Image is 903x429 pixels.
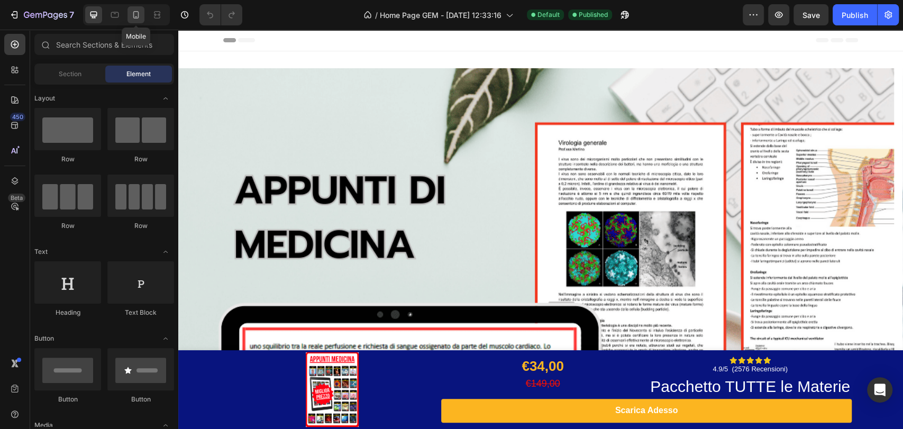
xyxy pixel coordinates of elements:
div: Button [34,395,101,404]
span: Save [802,11,820,20]
div: €34,00 [263,327,466,347]
div: 450 [10,113,25,121]
p: Pacchetto TUTTE le Materie [472,346,672,367]
div: €149,00 [263,347,466,361]
span: Element [126,69,151,79]
span: Toggle open [157,243,174,260]
button: Publish [833,4,877,25]
div: Row [34,221,101,231]
span: Toggle open [157,330,174,347]
button: Save [793,4,828,25]
span: Toggle open [157,90,174,107]
div: Open Intercom Messenger [867,377,892,403]
div: Beta [8,194,25,202]
div: Row [107,154,174,164]
button: Scarica Adesso [263,369,673,393]
span: Default [537,10,560,20]
input: Search Sections & Elements [34,34,174,55]
iframe: Design area [178,30,903,429]
button: 7 [4,4,79,25]
div: Text Block [107,308,174,317]
div: Undo/Redo [199,4,242,25]
div: Scarica Adesso [437,373,500,389]
p: 7 [69,8,74,21]
p: 4.9/5 (2576 Recensioni) [472,335,672,344]
span: / [375,10,378,21]
span: Text [34,247,48,257]
div: Row [34,154,101,164]
span: Section [59,69,81,79]
span: Button [34,334,54,343]
span: Home Page GEM - [DATE] 12:33:16 [380,10,501,21]
div: Heading [34,308,101,317]
div: Row [107,221,174,231]
span: Published [579,10,608,20]
span: Layout [34,94,55,103]
div: Button [107,395,174,404]
div: Publish [842,10,868,21]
